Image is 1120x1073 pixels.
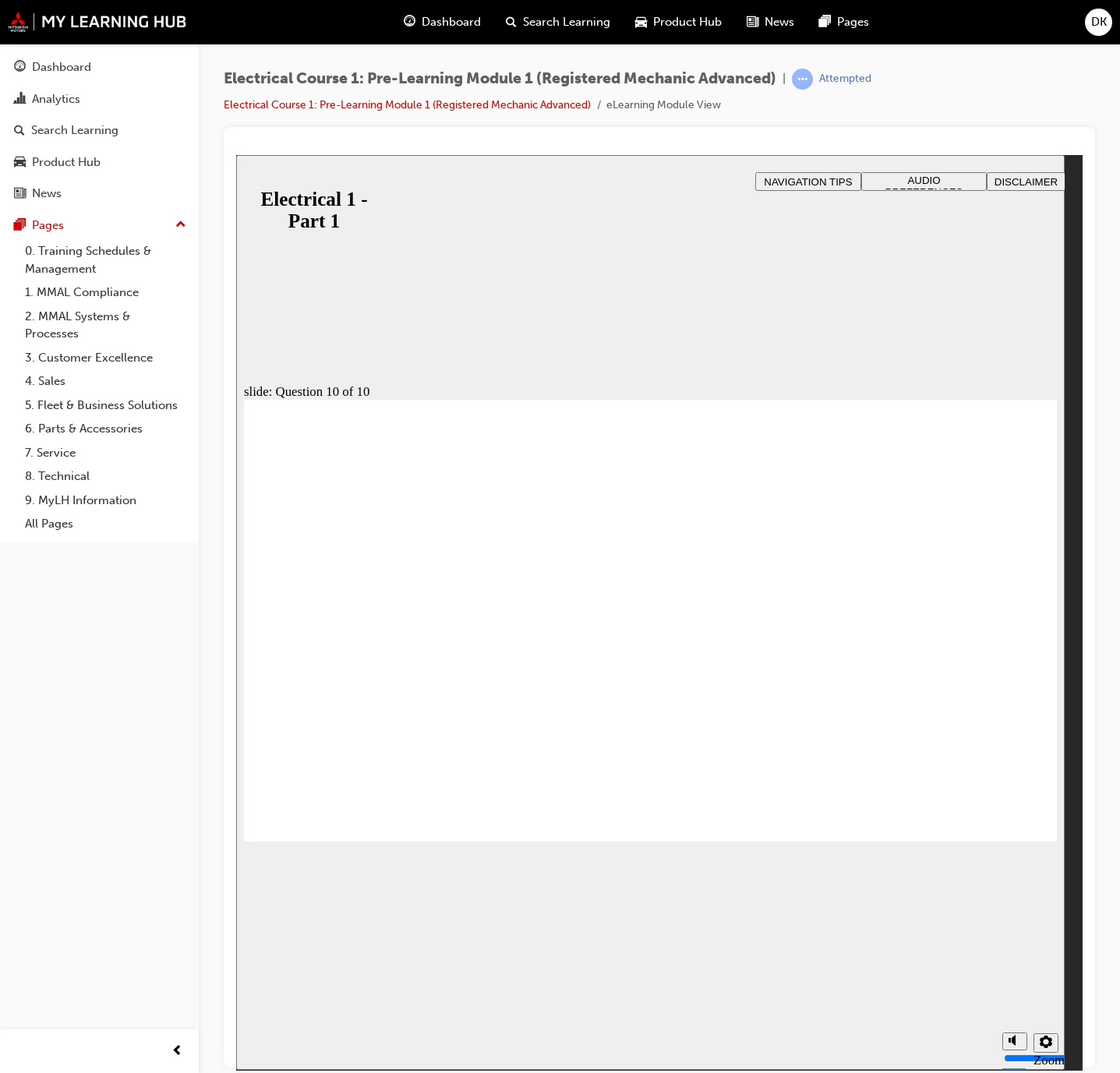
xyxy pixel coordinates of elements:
[758,21,821,33] span: DISCLAIMER
[14,93,26,107] span: chart-icon
[224,70,776,88] span: Electrical Course 1: Pre-Learning Module 1 (Registered Mechanic Advanced)
[32,154,101,171] div: Product Hub
[6,53,193,82] a: Dashboard
[792,69,813,90] span: learningRecordVerb_ATTEMPT-icon
[734,6,807,38] a: news-iconNews
[32,90,80,108] div: Analytics
[506,12,517,32] span: search-icon
[8,12,187,32] img: mmal
[19,369,193,394] a: 4. Sales
[837,13,869,31] span: Pages
[6,50,193,211] button: DashboardAnalyticsSearch LearningProduct HubNews
[1091,13,1107,31] span: DK
[797,878,822,898] button: Settings
[32,58,91,76] div: Dashboard
[19,281,193,305] a: 1. MMAL Compliance
[14,124,25,138] span: search-icon
[783,70,786,88] span: |
[224,98,591,111] a: Electrical Course 1: Pre-Learning Module 1 (Registered Mechanic Advanced)
[14,187,26,201] span: news-icon
[747,12,758,32] span: news-icon
[19,394,193,418] a: 5. Fleet & Business Solutions
[32,185,62,203] div: News
[171,1042,183,1061] span: prev-icon
[19,464,193,489] a: 8. Technical
[19,417,193,441] a: 6. Parts & Accessories
[6,148,193,177] a: Product Hub
[751,17,829,36] button: DISCLAIMER
[797,898,829,944] label: Zoom to fit
[6,179,193,208] a: News
[758,864,821,915] div: misc controls
[768,897,868,909] input: volume
[422,13,481,31] span: Dashboard
[819,12,831,32] span: pages-icon
[19,441,193,465] a: 7. Service
[807,6,882,38] a: pages-iconPages
[31,122,118,139] div: Search Learning
[528,21,616,33] span: NAVIGATION TIPS
[519,17,625,36] button: NAVIGATION TIPS
[625,17,751,36] button: AUDIO PREFERENCES
[391,6,493,38] a: guage-iconDashboard
[32,217,64,235] div: Pages
[14,61,26,75] span: guage-icon
[765,13,794,31] span: News
[14,219,26,233] span: pages-icon
[19,346,193,370] a: 3. Customer Excellence
[623,6,734,38] a: car-iconProduct Hub
[6,211,193,240] button: Pages
[19,489,193,513] a: 9. MyLH Information
[635,12,647,32] span: car-icon
[606,97,721,115] li: eLearning Module View
[523,13,610,31] span: Search Learning
[6,85,193,114] a: Analytics
[19,305,193,346] a: 2. MMAL Systems & Processes
[653,13,722,31] span: Product Hub
[819,72,871,86] div: Attempted
[6,116,193,145] a: Search Learning
[493,6,623,38] a: search-iconSearch Learning
[19,512,193,536] a: All Pages
[19,239,193,281] a: 0. Training Schedules & Management
[766,877,791,895] button: Mute (Ctrl+Alt+M)
[14,156,26,170] span: car-icon
[1085,9,1112,36] button: DK
[404,12,415,32] span: guage-icon
[649,19,727,43] span: AUDIO PREFERENCES
[175,215,186,235] span: up-icon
